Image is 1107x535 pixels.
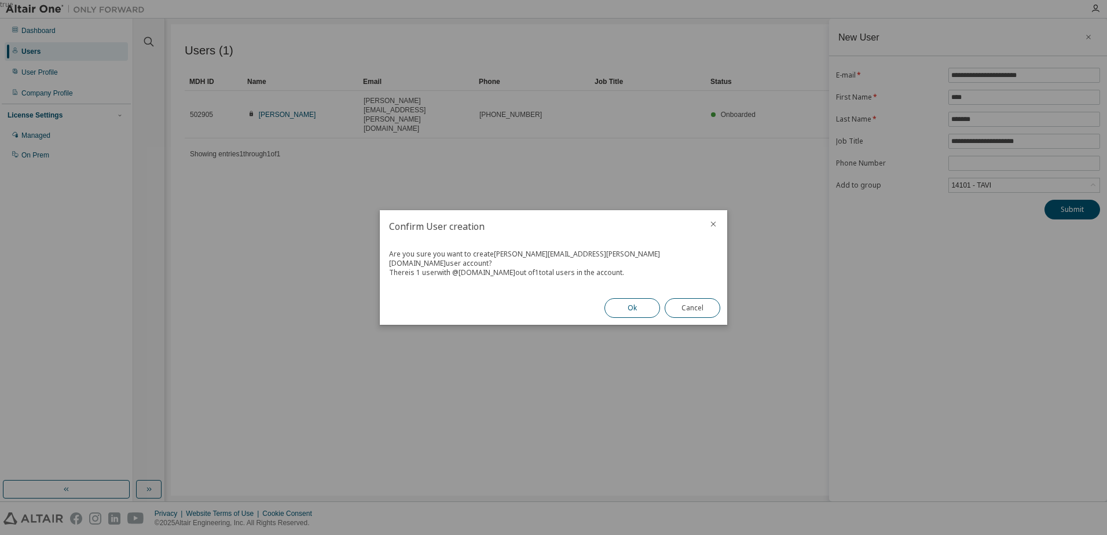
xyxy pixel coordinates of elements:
[389,250,718,268] div: Are you sure you want to create [PERSON_NAME][EMAIL_ADDRESS][PERSON_NAME][DOMAIN_NAME] user account?
[709,219,718,229] button: close
[665,298,720,318] button: Cancel
[604,298,660,318] button: Ok
[389,268,718,277] div: There is 1 user with @ [DOMAIN_NAME] out of 1 total users in the account.
[380,210,699,243] h2: Confirm User creation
